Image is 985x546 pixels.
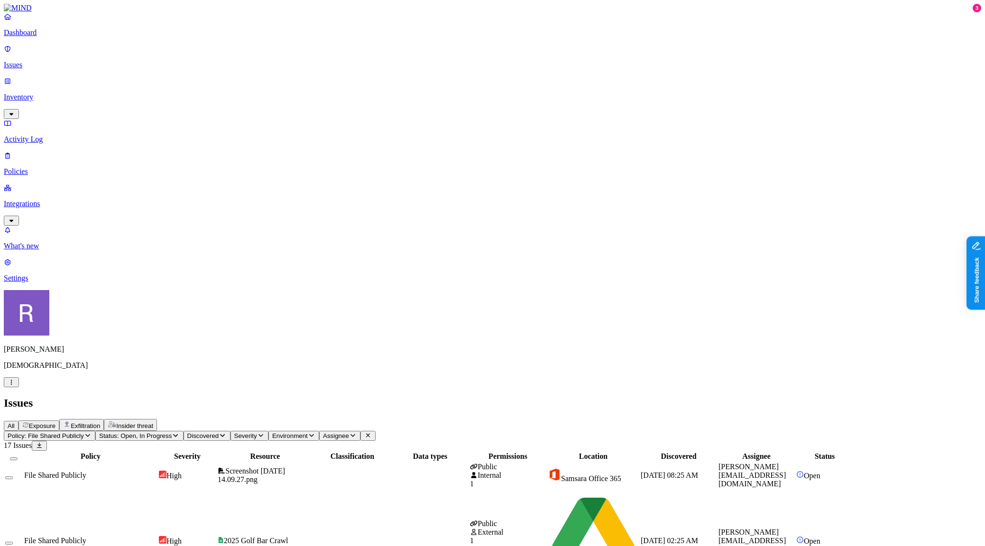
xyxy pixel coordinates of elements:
[166,472,182,480] span: High
[8,432,84,439] span: Policy: File Shared Publicly
[218,467,285,483] span: Screenshot [DATE] 14.09.27.png
[224,537,288,545] span: 2025 Golf Bar Crawl
[116,422,153,429] span: Insider threat
[641,471,698,479] span: [DATE] 08:25 AM
[641,452,717,461] div: Discovered
[4,4,32,12] img: MIND
[24,537,86,545] span: File Shared Publicly
[548,468,561,481] img: office-365
[4,28,981,37] p: Dashboard
[641,537,698,545] span: [DATE] 02:25 AM
[470,471,546,480] div: Internal
[8,422,15,429] span: All
[10,457,18,460] button: Select all
[218,537,224,543] img: google-sheets
[4,345,981,354] p: [PERSON_NAME]
[470,480,546,488] div: 1
[234,432,257,439] span: Severity
[218,452,313,461] div: Resource
[99,432,172,439] span: Status: Open, In Progress
[561,474,621,482] span: Samsara Office 365
[4,441,32,449] span: 17 Issues
[4,135,981,144] p: Activity Log
[4,397,981,409] h2: Issues
[187,432,219,439] span: Discovered
[4,167,981,176] p: Policies
[470,528,546,537] div: External
[796,471,804,478] img: status-open
[470,519,546,528] div: Public
[796,536,804,544] img: status-open
[4,242,981,250] p: What's new
[166,537,182,545] span: High
[4,93,981,101] p: Inventory
[5,542,13,545] button: Select row
[796,452,853,461] div: Status
[470,452,546,461] div: Permissions
[159,471,166,478] img: severity-high
[5,476,13,479] button: Select row
[718,463,786,488] span: [PERSON_NAME][EMAIL_ADDRESS][DOMAIN_NAME]
[804,472,820,480] span: Open
[4,290,49,336] img: Rich Thompson
[314,452,390,461] div: Classification
[973,4,981,12] div: 3
[159,536,166,544] img: severity-high
[470,537,546,545] div: 1
[804,537,820,545] span: Open
[4,200,981,208] p: Integrations
[470,463,546,471] div: Public
[392,452,468,461] div: Data types
[4,274,981,282] p: Settings
[24,452,157,461] div: Policy
[4,361,981,370] p: [DEMOGRAPHIC_DATA]
[323,432,349,439] span: Assignee
[24,471,86,479] span: File Shared Publicly
[272,432,308,439] span: Environment
[4,61,981,69] p: Issues
[718,452,794,461] div: Assignee
[548,452,639,461] div: Location
[159,452,216,461] div: Severity
[29,422,55,429] span: Exposure
[71,422,100,429] span: Exfiltration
